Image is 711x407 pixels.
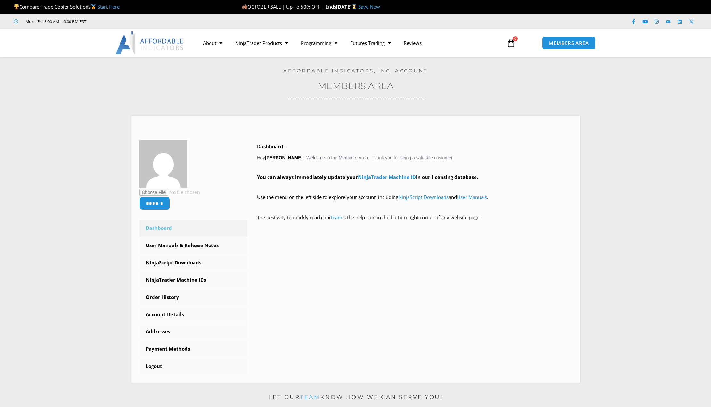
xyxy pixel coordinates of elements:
[131,392,580,403] p: Let our know how we can serve you!
[294,36,344,50] a: Programming
[197,36,499,50] nav: Menu
[139,358,248,375] a: Logout
[336,4,358,10] strong: [DATE]
[358,4,380,10] a: Save Now
[257,213,572,231] p: The best way to quickly reach our is the help icon in the bottom right corner of any website page!
[257,142,572,231] div: Hey ! Welcome to the Members Area. Thank you for being a valuable customer!
[257,143,287,150] b: Dashboard –
[95,18,191,25] iframe: Customer reviews powered by Trustpilot
[242,4,247,9] img: 🍂
[139,237,248,254] a: User Manuals & Release Notes
[139,289,248,306] a: Order History
[318,80,393,91] a: Members Area
[352,4,357,9] img: ⌛
[457,194,487,200] a: User Manuals
[139,220,248,237] a: Dashboard
[197,36,229,50] a: About
[14,4,19,9] img: 🏆
[398,194,449,200] a: NinjaScript Downloads
[97,4,120,10] a: Start Here
[139,341,248,357] a: Payment Methods
[358,174,416,180] a: NinjaTrader Machine ID
[542,37,596,50] a: MEMBERS AREA
[331,214,342,220] a: team
[397,36,428,50] a: Reviews
[513,36,518,41] span: 0
[115,31,184,54] img: LogoAI | Affordable Indicators – NinjaTrader
[91,4,96,9] img: 🥇
[14,4,120,10] span: Compare Trade Copier Solutions
[24,18,86,25] span: Mon - Fri: 8:00 AM – 6:00 PM EST
[265,155,302,160] strong: [PERSON_NAME]
[549,41,589,46] span: MEMBERS AREA
[139,306,248,323] a: Account Details
[139,220,248,375] nav: Account pages
[497,34,525,52] a: 0
[257,174,478,180] strong: You can always immediately update your in our licensing database.
[300,394,320,400] a: team
[257,193,572,211] p: Use the menu on the left side to explore your account, including and .
[139,272,248,288] a: NinjaTrader Machine IDs
[139,323,248,340] a: Addresses
[283,68,428,74] a: Affordable Indicators, Inc. Account
[139,140,187,188] img: 467a9f228cabc404d5d7539ccf559158bf6ffa4226d9a06c3f038d6bd31b1eb8
[242,4,336,10] span: OCTOBER SALE | Up To 50% OFF | Ends
[344,36,397,50] a: Futures Trading
[139,254,248,271] a: NinjaScript Downloads
[229,36,294,50] a: NinjaTrader Products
